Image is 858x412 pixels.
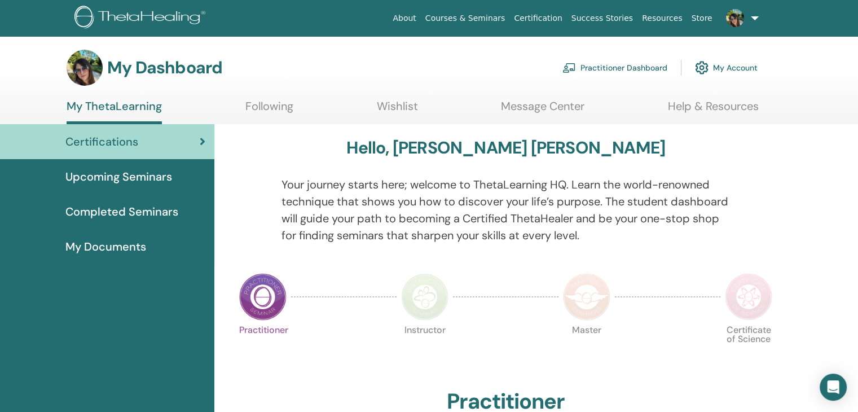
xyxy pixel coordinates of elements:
[421,8,510,29] a: Courses & Seminars
[67,50,103,86] img: default.jpg
[65,133,138,150] span: Certifications
[346,138,665,158] h3: Hello, [PERSON_NAME] [PERSON_NAME]
[107,58,222,78] h3: My Dashboard
[239,326,287,373] p: Practitioner
[637,8,687,29] a: Resources
[725,326,772,373] p: Certificate of Science
[74,6,209,31] img: logo.png
[67,99,162,124] a: My ThetaLearning
[281,176,731,244] p: Your journey starts here; welcome to ThetaLearning HQ. Learn the world-renowned technique that sh...
[562,63,576,73] img: chalkboard-teacher.svg
[668,99,759,121] a: Help & Resources
[562,55,667,80] a: Practitioner Dashboard
[245,99,293,121] a: Following
[501,99,584,121] a: Message Center
[401,273,448,321] img: Instructor
[820,374,847,401] div: Open Intercom Messenger
[695,58,709,77] img: cog.svg
[563,326,610,373] p: Master
[567,8,637,29] a: Success Stories
[401,326,448,373] p: Instructor
[65,238,146,255] span: My Documents
[509,8,566,29] a: Certification
[563,273,610,321] img: Master
[687,8,717,29] a: Store
[725,273,772,321] img: Certificate of Science
[65,203,178,220] span: Completed Seminars
[388,8,420,29] a: About
[239,273,287,321] img: Practitioner
[65,168,172,185] span: Upcoming Seminars
[377,99,418,121] a: Wishlist
[726,9,744,27] img: default.jpg
[695,55,758,80] a: My Account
